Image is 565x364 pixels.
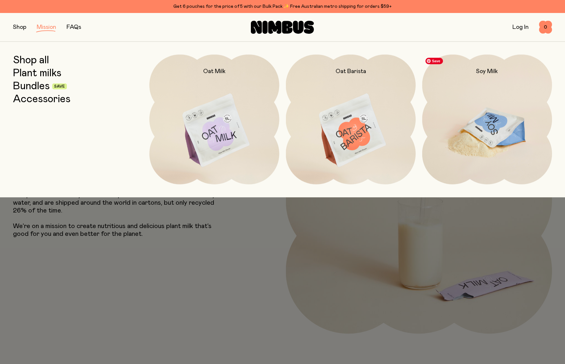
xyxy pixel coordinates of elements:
a: Accessories [13,93,70,105]
a: Log In [512,24,529,30]
a: Oat Barista [286,55,416,184]
a: Bundles [13,80,50,92]
a: Oat Milk [149,55,279,184]
a: Plant milks [13,67,61,79]
span: Save [54,85,65,89]
a: FAQs [67,24,81,30]
a: Shop all [13,55,49,66]
div: Get 6 pouches for the price of 5 with our Bulk Pack ✨ Free Australian metro shipping for orders $59+ [13,3,552,10]
h2: Soy Milk [476,67,498,75]
h2: Oat Barista [336,67,366,75]
button: 0 [539,21,552,34]
a: Mission [37,24,56,30]
h2: Oat Milk [203,67,226,75]
a: Soy Milk [422,55,552,184]
span: Save [425,58,443,64]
